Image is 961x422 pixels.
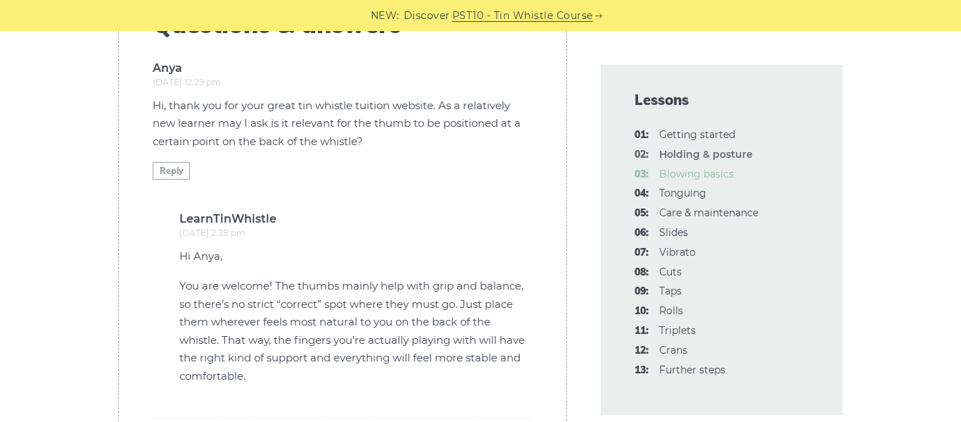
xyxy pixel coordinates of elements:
[179,228,246,238] time: [DATE] 2:38 pm
[635,362,649,379] span: 13:
[635,283,649,300] span: 09:
[635,264,649,281] span: 08:
[153,162,190,180] a: Reply to Anya
[371,8,400,24] span: NEW:
[659,187,706,199] a: 04:Tonguing
[635,166,649,183] span: 03:
[635,185,649,202] span: 04:
[635,303,649,320] span: 10:
[659,206,758,219] a: 05:Care & maintenance
[659,304,683,317] a: 10:Rolls
[635,90,809,110] span: Lessons
[153,63,533,74] b: Anya
[635,205,649,222] span: 05:
[153,97,533,151] p: Hi, thank you for your great tin whistle tuition website. As a relatively new learner may I ask i...
[659,128,735,141] a: 01:Getting started
[404,8,450,24] span: Discover
[635,127,649,144] span: 01:
[179,277,533,385] p: You are welcome! The thumbs mainly help with grip and balance, so there’s no strict “correct” spo...
[659,168,734,180] a: 03:Blowing basics
[659,285,682,297] a: 09:Taps
[635,225,649,242] span: 06:
[635,147,649,163] span: 02:
[659,364,725,376] a: 13:Further steps
[635,323,649,340] span: 11:
[452,8,593,24] a: PST10 - Tin Whistle Course
[659,226,688,239] a: 06:Slides
[179,213,533,225] b: LearnTinWhistle
[659,266,682,278] a: 08:Cuts
[659,148,753,161] strong: Holding & posture
[659,344,687,356] a: 12:Crans
[659,246,696,259] a: 07:Vibrato
[153,11,533,39] span: Questions & answers
[635,244,649,261] span: 07:
[179,247,533,266] p: Hi Anya,
[153,77,221,87] time: [DATE] 12:29 pm
[635,342,649,359] span: 12:
[659,324,696,337] a: 11:Triplets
